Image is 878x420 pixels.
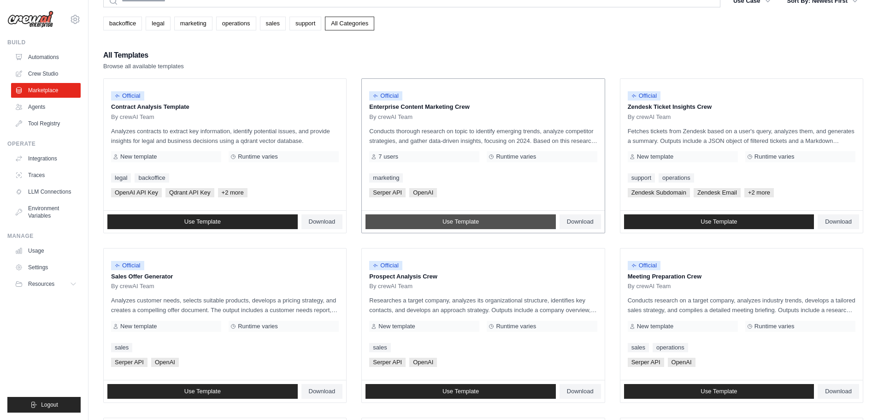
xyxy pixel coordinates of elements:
[668,358,695,367] span: OpenAI
[11,243,81,258] a: Usage
[107,214,298,229] a: Use Template
[111,102,339,112] p: Contract Analysis Template
[567,388,594,395] span: Download
[637,323,673,330] span: New template
[560,384,601,399] a: Download
[7,39,81,46] div: Build
[218,188,247,197] span: +2 more
[184,388,221,395] span: Use Template
[7,397,81,413] button: Logout
[120,323,157,330] span: New template
[628,126,855,146] p: Fetches tickets from Zendesk based on a user's query, analyzes them, and generates a summary. Out...
[628,272,855,281] p: Meeting Preparation Crew
[111,272,339,281] p: Sales Offer Generator
[365,384,556,399] a: Use Template
[409,358,437,367] span: OpenAI
[653,343,688,352] a: operations
[174,17,212,30] a: marketing
[378,323,415,330] span: New template
[216,17,256,30] a: operations
[7,232,81,240] div: Manage
[628,343,649,352] a: sales
[659,173,694,183] a: operations
[567,218,594,225] span: Download
[11,201,81,223] a: Environment Variables
[103,62,184,71] p: Browse all available templates
[369,91,402,101] span: Official
[238,323,278,330] span: Runtime varies
[11,151,81,166] a: Integrations
[11,168,81,183] a: Traces
[369,283,412,290] span: By crewAI Team
[369,188,406,197] span: Serper API
[628,91,661,101] span: Official
[442,218,479,225] span: Use Template
[111,113,154,121] span: By crewAI Team
[103,17,142,30] a: backoffice
[111,343,132,352] a: sales
[628,296,855,315] p: Conducts research on a target company, analyzes industry trends, develops a tailored sales strate...
[369,173,403,183] a: marketing
[289,17,321,30] a: support
[624,384,814,399] a: Use Template
[701,218,737,225] span: Use Template
[701,388,737,395] span: Use Template
[825,388,852,395] span: Download
[301,214,343,229] a: Download
[11,184,81,199] a: LLM Connections
[369,102,597,112] p: Enterprise Content Marketing Crew
[111,126,339,146] p: Analyzes contracts to extract key information, identify potential issues, and provide insights fo...
[378,153,398,160] span: 7 users
[7,11,53,28] img: Logo
[184,218,221,225] span: Use Template
[7,140,81,148] div: Operate
[111,261,144,270] span: Official
[41,401,58,408] span: Logout
[11,50,81,65] a: Automations
[496,153,536,160] span: Runtime varies
[11,260,81,275] a: Settings
[694,188,741,197] span: Zendesk Email
[28,280,54,288] span: Resources
[301,384,343,399] a: Download
[628,113,671,121] span: By crewAI Team
[628,173,655,183] a: support
[111,91,144,101] span: Official
[111,283,154,290] span: By crewAI Team
[818,384,859,399] a: Download
[120,153,157,160] span: New template
[260,17,286,30] a: sales
[369,272,597,281] p: Prospect Analysis Crew
[309,218,336,225] span: Download
[146,17,170,30] a: legal
[369,358,406,367] span: Serper API
[135,173,169,183] a: backoffice
[369,126,597,146] p: Conducts thorough research on topic to identify emerging trends, analyze competitor strategies, a...
[818,214,859,229] a: Download
[628,283,671,290] span: By crewAI Team
[103,49,184,62] h2: All Templates
[369,343,390,352] a: sales
[744,188,774,197] span: +2 more
[11,100,81,114] a: Agents
[369,296,597,315] p: Researches a target company, analyzes its organizational structure, identifies key contacts, and ...
[107,384,298,399] a: Use Template
[151,358,179,367] span: OpenAI
[325,17,374,30] a: All Categories
[628,358,664,367] span: Serper API
[628,188,690,197] span: Zendesk Subdomain
[111,296,339,315] p: Analyzes customer needs, selects suitable products, develops a pricing strategy, and creates a co...
[754,323,795,330] span: Runtime varies
[628,261,661,270] span: Official
[11,66,81,81] a: Crew Studio
[365,214,556,229] a: Use Template
[628,102,855,112] p: Zendesk Ticket Insights Crew
[442,388,479,395] span: Use Template
[825,218,852,225] span: Download
[369,113,412,121] span: By crewAI Team
[111,173,131,183] a: legal
[409,188,437,197] span: OpenAI
[754,153,795,160] span: Runtime varies
[238,153,278,160] span: Runtime varies
[637,153,673,160] span: New template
